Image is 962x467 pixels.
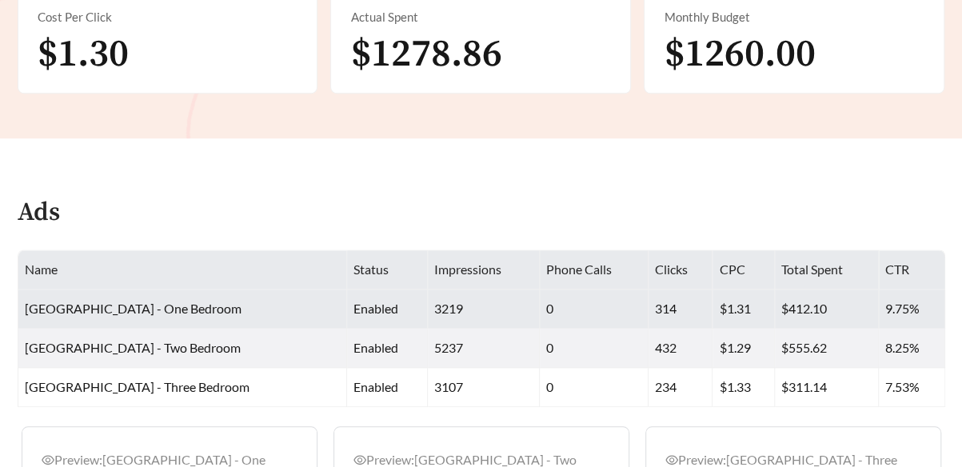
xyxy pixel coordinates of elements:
span: CTR [885,261,909,277]
th: Clicks [649,250,713,289]
td: 9.75% [879,289,945,329]
td: 5237 [428,329,540,368]
h4: Ads [18,199,60,227]
span: CPC [719,261,744,277]
span: enabled [353,379,398,394]
td: 3107 [428,368,540,407]
span: eye [42,453,54,466]
th: Phone Calls [540,250,649,289]
td: 314 [649,289,713,329]
span: eye [665,453,678,466]
td: 8.25% [879,329,945,368]
div: Monthly Budget [664,8,924,26]
th: Total Spent [775,250,879,289]
td: $412.10 [775,289,879,329]
td: 0 [540,368,649,407]
td: 234 [649,368,713,407]
span: eye [353,453,366,466]
td: 3219 [428,289,540,329]
td: 432 [649,329,713,368]
div: Actual Spent [350,8,611,26]
td: 7.53% [879,368,945,407]
td: $1.29 [713,329,774,368]
th: Status [347,250,428,289]
span: $1278.86 [350,30,501,78]
span: enabled [353,340,398,355]
td: 0 [540,289,649,329]
span: [GEOGRAPHIC_DATA] - Two Bedroom [25,340,241,355]
td: $1.33 [713,368,774,407]
div: Cost Per Click [38,8,298,26]
span: $1.30 [38,30,129,78]
th: Name [18,250,348,289]
td: $1.31 [713,289,774,329]
td: 0 [540,329,649,368]
td: $555.62 [775,329,879,368]
span: [GEOGRAPHIC_DATA] - One Bedroom [25,301,241,316]
span: [GEOGRAPHIC_DATA] - Three Bedroom [25,379,249,394]
th: Impressions [428,250,540,289]
span: $1260.00 [664,30,815,78]
span: enabled [353,301,398,316]
td: $311.14 [775,368,879,407]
